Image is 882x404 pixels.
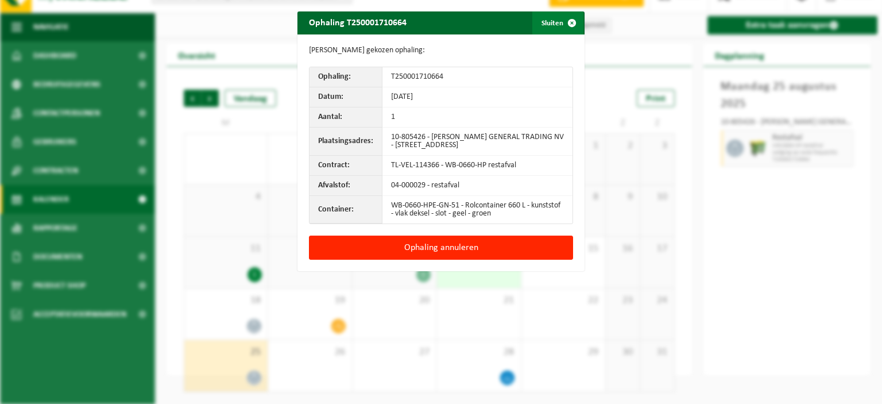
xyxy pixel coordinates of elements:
[309,46,573,55] p: [PERSON_NAME] gekozen ophaling:
[310,176,382,196] th: Afvalstof:
[310,87,382,107] th: Datum:
[382,176,572,196] td: 04-000029 - restafval
[382,107,572,128] td: 1
[297,11,418,33] h2: Ophaling T250001710664
[310,196,382,224] th: Container:
[310,156,382,176] th: Contract:
[310,67,382,87] th: Ophaling:
[382,196,572,224] td: WB-0660-HPE-GN-51 - Rolcontainer 660 L - kunststof - vlak deksel - slot - geel - groen
[382,87,572,107] td: [DATE]
[309,236,573,260] button: Ophaling annuleren
[382,156,572,176] td: TL-VEL-114366 - WB-0660-HP restafval
[382,128,572,156] td: 10-805426 - [PERSON_NAME] GENERAL TRADING NV - [STREET_ADDRESS]
[382,67,572,87] td: T250001710664
[532,11,583,34] button: Sluiten
[310,128,382,156] th: Plaatsingsadres:
[310,107,382,128] th: Aantal:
